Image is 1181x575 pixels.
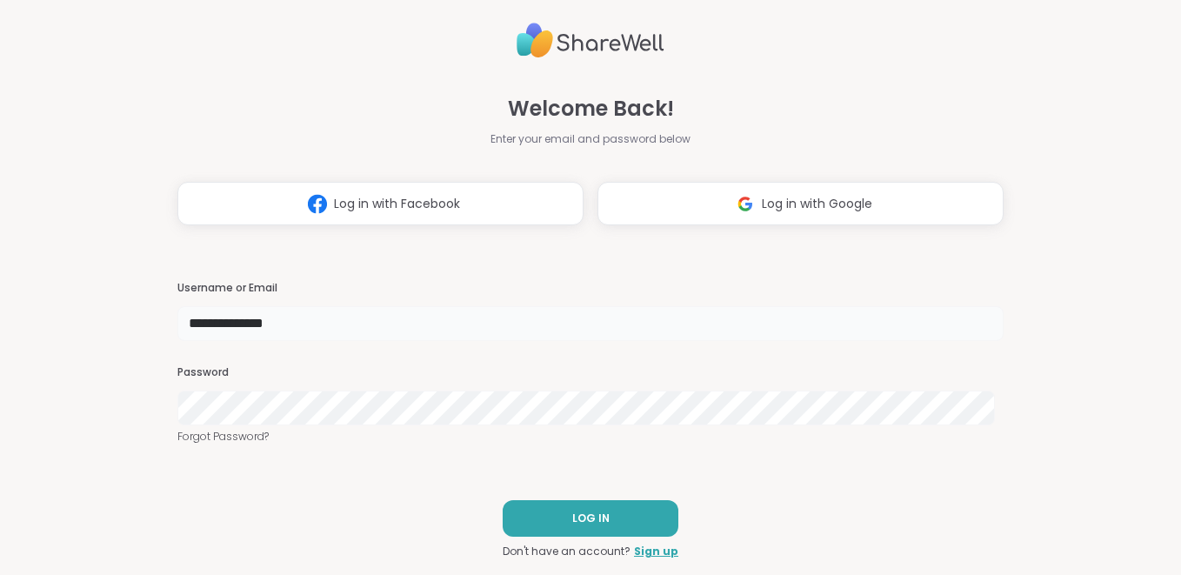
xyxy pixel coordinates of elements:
span: Don't have an account? [503,544,631,559]
a: Sign up [634,544,678,559]
h3: Password [177,365,1004,380]
span: Log in with Facebook [334,195,460,213]
img: ShareWell Logo [517,16,664,65]
span: Enter your email and password below [490,131,691,147]
button: LOG IN [503,500,678,537]
button: Log in with Facebook [177,182,584,225]
button: Log in with Google [597,182,1004,225]
span: Log in with Google [762,195,872,213]
img: ShareWell Logomark [301,188,334,220]
span: LOG IN [572,511,610,526]
span: Welcome Back! [508,93,674,124]
h3: Username or Email [177,281,1004,296]
img: ShareWell Logomark [729,188,762,220]
a: Forgot Password? [177,429,1004,445]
